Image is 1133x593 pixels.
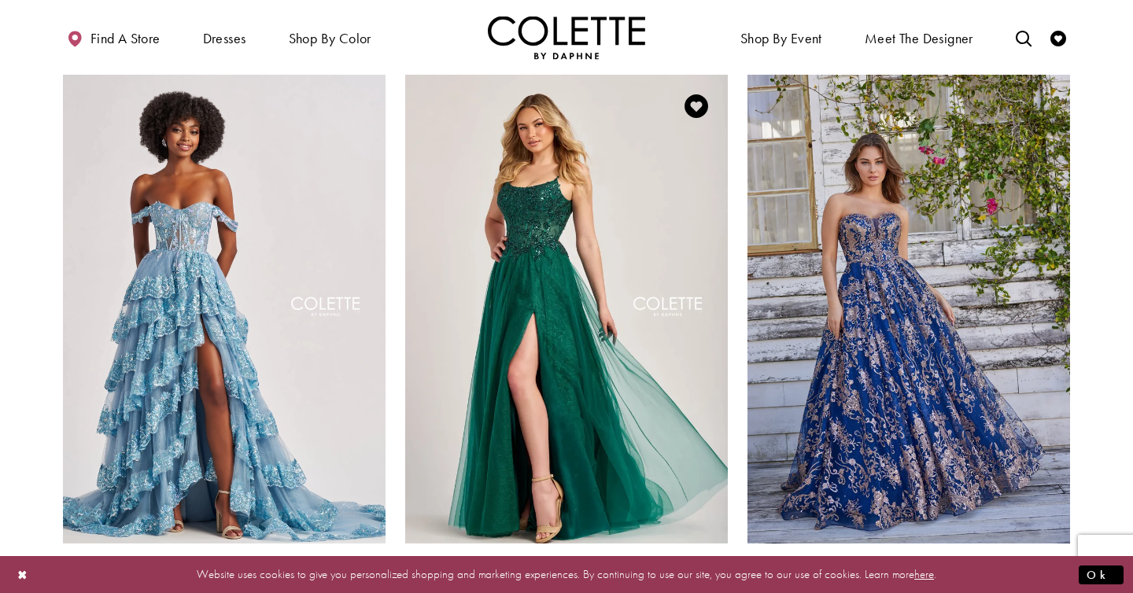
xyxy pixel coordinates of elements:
[740,31,822,46] span: Shop By Event
[113,564,1020,585] p: Website uses cookies to give you personalized shopping and marketing experiences. By continuing t...
[914,566,934,582] a: here
[285,16,375,59] span: Shop by color
[736,16,826,59] span: Shop By Event
[90,31,161,46] span: Find a store
[488,16,645,59] a: Visit Home Page
[199,16,250,59] span: Dresses
[747,75,1070,543] a: Visit Colette by Daphne Style No. CL5101 Page
[680,90,713,123] a: Add to Wishlist
[289,31,371,46] span: Shop by color
[203,31,246,46] span: Dresses
[1046,16,1070,59] a: Check Wishlist
[1012,16,1035,59] a: Toggle search
[405,554,618,570] span: [PERSON_NAME] by [PERSON_NAME]
[63,554,276,570] span: [PERSON_NAME] by [PERSON_NAME]
[63,16,164,59] a: Find a store
[865,31,973,46] span: Meet the designer
[747,554,961,570] span: [PERSON_NAME] by [PERSON_NAME]
[63,75,386,543] a: Visit Colette by Daphne Style No. CL8690 Page
[861,16,977,59] a: Meet the designer
[9,561,36,588] button: Close Dialog
[1079,565,1124,584] button: Submit Dialog
[488,16,645,59] img: Colette by Daphne
[405,75,728,543] a: Visit Colette by Daphne Style No. CL8240 Page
